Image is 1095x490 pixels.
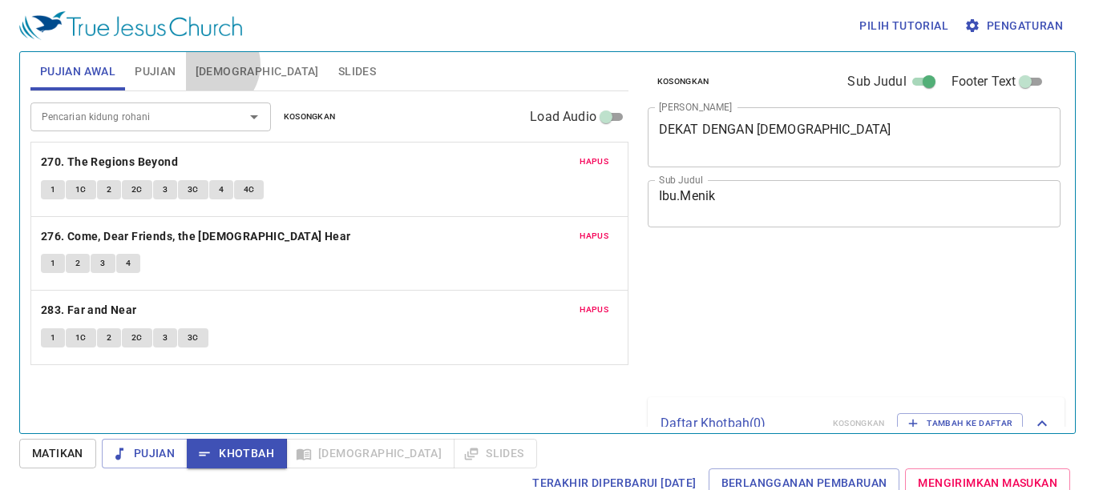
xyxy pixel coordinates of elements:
[657,74,709,89] span: Kosongkan
[153,180,177,199] button: 3
[570,152,618,171] button: Hapus
[968,16,1063,36] span: Pengaturan
[244,183,255,197] span: 4C
[131,331,143,345] span: 2C
[122,180,152,199] button: 2C
[107,331,111,345] span: 2
[163,183,168,197] span: 3
[188,331,199,345] span: 3C
[41,300,137,320] b: 283. Far and Near
[153,328,177,347] button: 3
[115,444,175,464] span: Pujian
[41,328,65,347] button: 1
[51,331,55,345] span: 1
[284,110,336,124] span: Kosongkan
[530,107,596,127] span: Load Audio
[641,244,980,392] iframe: from-child
[51,183,55,197] span: 1
[163,331,168,345] span: 3
[338,62,376,82] span: Slides
[66,180,96,199] button: 1C
[907,416,1012,431] span: Tambah ke Daftar
[41,227,354,247] button: 276. Come, Dear Friends, the [DEMOGRAPHIC_DATA] Hear
[853,11,955,41] button: Pilih tutorial
[116,254,140,273] button: 4
[41,300,139,320] button: 283. Far and Near
[187,439,287,468] button: Khotbah
[219,183,224,197] span: 4
[100,256,105,271] span: 3
[122,328,152,347] button: 2C
[897,413,1023,434] button: Tambah ke Daftar
[135,62,176,82] span: Pujian
[32,444,83,464] span: Matikan
[661,414,820,433] p: Daftar Khotbah ( 0 )
[40,62,115,82] span: Pujian Awal
[648,397,1065,450] div: Daftar Khotbah(0)KosongkanTambah ke Daftar
[209,180,233,199] button: 4
[102,439,188,468] button: Pujian
[274,107,345,127] button: Kosongkan
[178,328,208,347] button: 3C
[580,229,608,243] span: Hapus
[41,254,65,273] button: 1
[41,227,351,247] b: 276. Come, Dear Friends, the [DEMOGRAPHIC_DATA] Hear
[126,256,131,271] span: 4
[75,331,87,345] span: 1C
[196,62,319,82] span: [DEMOGRAPHIC_DATA]
[961,11,1069,41] button: Pengaturan
[234,180,265,199] button: 4C
[847,72,906,91] span: Sub Judul
[570,227,618,246] button: Hapus
[952,72,1016,91] span: Footer Text
[97,180,121,199] button: 2
[75,256,80,271] span: 2
[580,303,608,317] span: Hapus
[859,16,948,36] span: Pilih tutorial
[648,72,719,91] button: Kosongkan
[659,188,1050,219] textarea: Ibu.Menik
[188,183,199,197] span: 3C
[66,328,96,347] button: 1C
[659,122,1050,152] textarea: DEKAT DENGAN [DEMOGRAPHIC_DATA]
[243,106,265,128] button: Open
[51,256,55,271] span: 1
[107,183,111,197] span: 2
[97,328,121,347] button: 2
[41,152,178,172] b: 270. The Regions Beyond
[131,183,143,197] span: 2C
[200,444,274,464] span: Khotbah
[580,155,608,169] span: Hapus
[570,300,618,319] button: Hapus
[75,183,87,197] span: 1C
[178,180,208,199] button: 3C
[19,439,96,468] button: Matikan
[91,254,115,273] button: 3
[19,11,242,40] img: True Jesus Church
[41,180,65,199] button: 1
[66,254,90,273] button: 2
[41,152,181,172] button: 270. The Regions Beyond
